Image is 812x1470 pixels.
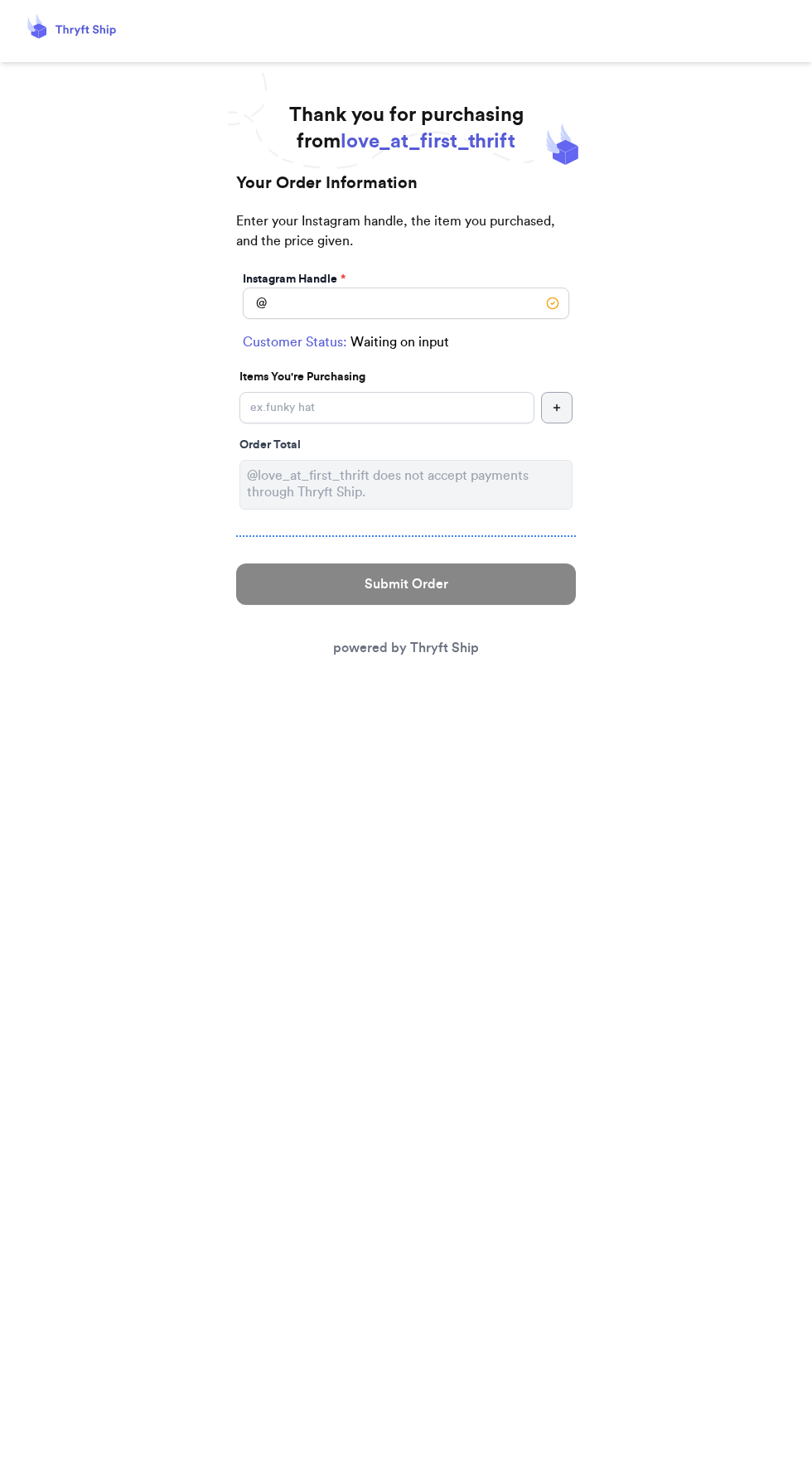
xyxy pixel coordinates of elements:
label: Instagram Handle [243,271,346,288]
p: Enter your Instagram handle, the item you purchased, and the price given. [236,211,576,268]
h2: Your Order Information [236,172,576,211]
input: ex.funky hat [239,392,534,423]
span: Waiting on input [350,332,449,352]
p: Items You're Purchasing [239,369,573,385]
h1: Thank you for purchasing from [289,102,524,155]
span: love_at_first_thrift [341,132,515,152]
button: Submit Order [236,563,576,605]
a: powered by Thryft Ship [333,641,479,655]
div: @ [243,288,267,319]
div: Order Total [239,437,573,453]
span: Customer Status: [243,332,347,352]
